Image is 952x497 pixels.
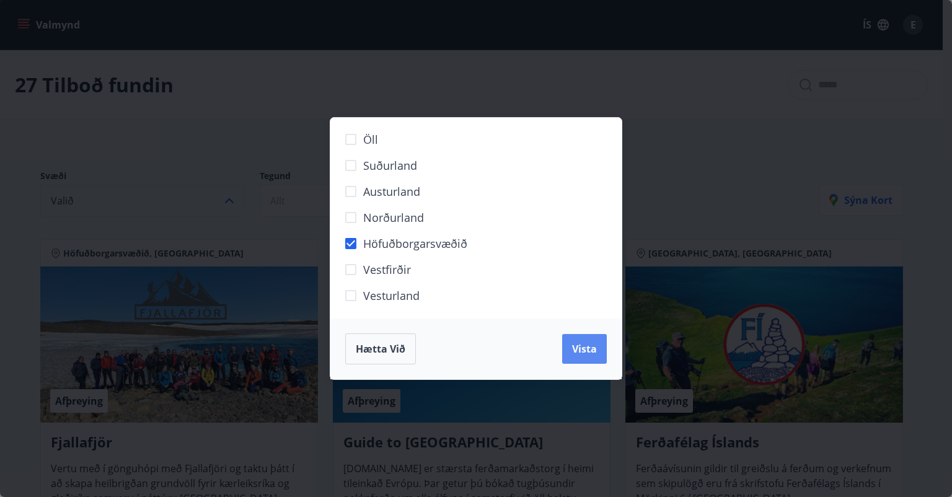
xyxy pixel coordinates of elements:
[345,333,416,364] button: Hætta við
[363,288,420,304] span: Vesturland
[363,209,424,226] span: Norðurland
[562,334,607,364] button: Vista
[363,157,417,174] span: Suðurland
[363,235,467,252] span: Höfuðborgarsvæðið
[363,131,378,147] span: Öll
[363,183,420,200] span: Austurland
[572,342,597,356] span: Vista
[363,262,411,278] span: Vestfirðir
[356,342,405,356] span: Hætta við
